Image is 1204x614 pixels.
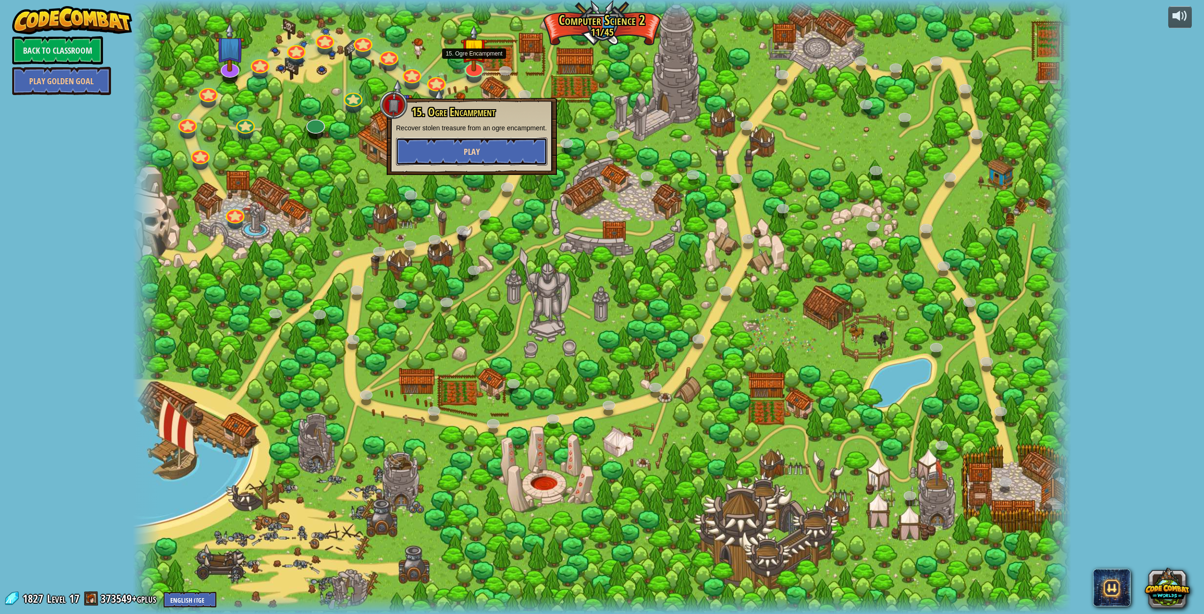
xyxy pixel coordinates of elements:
span: 1827 [23,591,46,606]
img: level-banner-unstarted-subscriber.png [425,89,454,138]
p: Recover stolen treasure from an ogre encampment. [396,123,547,133]
img: level-banner-unstarted-subscriber.png [215,23,244,72]
button: Play [396,137,547,166]
span: Level [47,591,66,606]
span: 17 [69,591,79,606]
span: Play [464,146,480,158]
img: level-banner-unstarted-subscriber.png [383,80,412,129]
img: level-banner-started.png [460,24,488,71]
span: 15. Ogre Encampment [412,104,495,120]
a: Back to Classroom [12,36,103,64]
a: 373549+gplus [101,591,159,606]
img: CodeCombat - Learn how to code by playing a game [12,6,133,34]
button: Adjust volume [1168,6,1192,28]
a: Play Golden Goal [12,67,111,95]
